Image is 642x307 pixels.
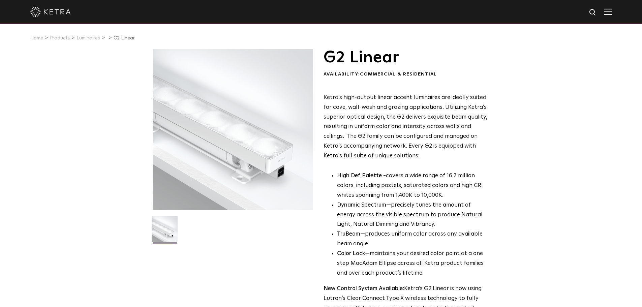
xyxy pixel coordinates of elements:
img: Hamburger%20Nav.svg [604,8,612,15]
strong: Color Lock [337,251,365,256]
span: Commercial & Residential [360,72,437,76]
strong: Dynamic Spectrum [337,202,386,208]
strong: New Control System Available: [324,286,404,291]
p: Ketra’s high-output linear accent luminaires are ideally suited for cove, wall-wash and grazing a... [324,93,488,161]
a: Products [50,36,70,40]
a: Luminaires [77,36,100,40]
img: G2-Linear-2021-Web-Square [152,216,178,247]
li: —maintains your desired color point at a one step MacAdam Ellipse across all Ketra product famili... [337,249,488,278]
li: —produces uniform color across any available beam angle. [337,229,488,249]
img: ketra-logo-2019-white [30,7,71,17]
h1: G2 Linear [324,49,488,66]
p: covers a wide range of 16.7 million colors, including pastels, saturated colors and high CRI whit... [337,171,488,201]
a: G2 Linear [114,36,135,40]
a: Home [30,36,43,40]
img: search icon [589,8,597,17]
li: —precisely tunes the amount of energy across the visible spectrum to produce Natural Light, Natur... [337,201,488,230]
strong: High Def Palette - [337,173,386,179]
div: Availability: [324,71,488,78]
strong: TruBeam [337,231,360,237]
